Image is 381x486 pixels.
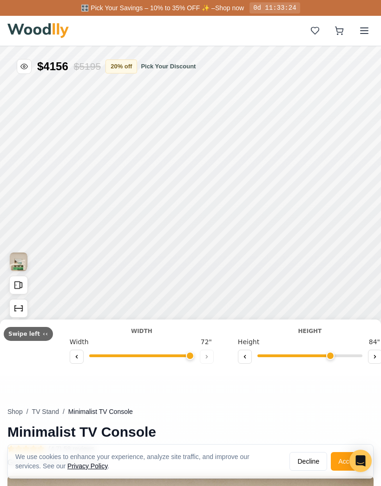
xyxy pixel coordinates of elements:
[289,452,327,471] button: Decline
[141,16,196,25] button: Pick Your Discount
[9,253,28,272] button: Show Dimensions
[7,407,23,416] button: Shop
[67,462,107,470] a: Privacy Policy
[17,13,32,28] button: Toggle price visibility
[81,4,215,12] span: 🎛️ Pick Your Savings – 10% to 35% OFF ✨ –
[7,424,374,440] h1: Minimalist TV Console
[199,291,214,301] span: 72 "
[349,450,372,472] div: Open Intercom Messenger
[7,23,69,38] img: Woodlly
[15,452,282,471] div: We use cookies to enhance your experience, analyze site traffic, and improve our services. See our .
[215,4,244,12] a: Shop now
[70,281,214,289] div: Width
[105,13,137,27] button: 20% off
[9,206,28,225] button: View Gallery
[63,407,65,416] span: /
[10,206,27,225] img: Gallery
[32,407,59,416] button: TV Stand
[70,291,89,301] span: Width
[331,452,366,471] button: Accept
[9,230,28,248] button: Open All Doors and Drawers
[68,407,133,416] span: Minimalist TV Console
[26,407,28,416] span: /
[238,291,259,301] span: Height
[250,2,300,13] div: 0d 11:33:24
